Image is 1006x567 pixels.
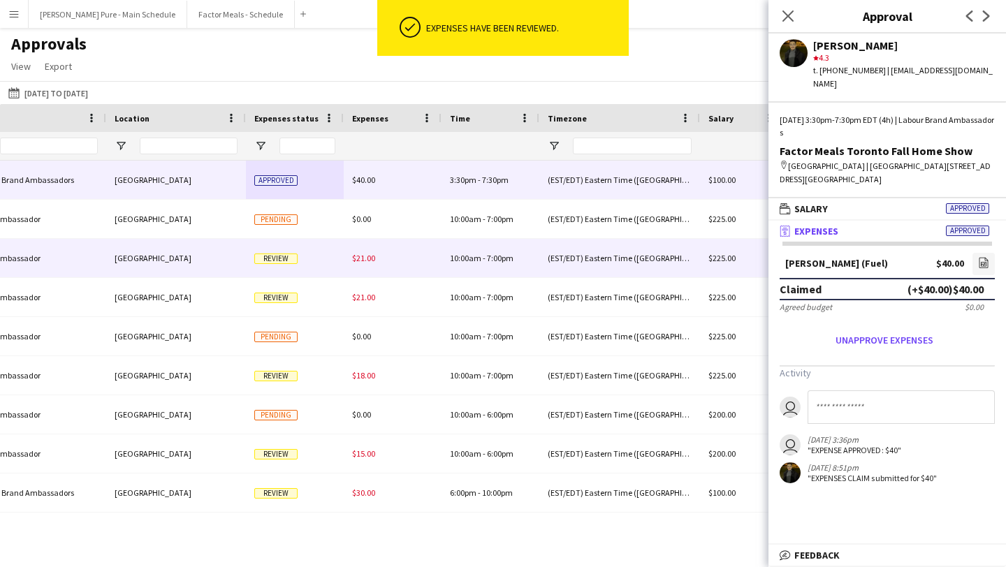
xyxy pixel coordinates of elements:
span: Review [254,488,298,499]
div: [GEOGRAPHIC_DATA] [106,239,246,277]
span: Location [115,113,150,124]
span: - [478,487,481,498]
span: Approved [946,226,989,236]
span: $18.00 [352,370,375,381]
span: 7:00pm [487,292,513,302]
span: 10:00am [450,370,481,381]
div: [DATE] 8:51pm [808,462,937,473]
div: [PERSON_NAME] (Fuel) [785,258,888,269]
span: Salary [708,113,734,124]
span: 10:00am [450,448,481,459]
mat-expansion-panel-header: Feedback [768,545,1006,566]
input: Expenses status Filter Input [279,138,335,154]
div: [GEOGRAPHIC_DATA] [106,473,246,512]
div: [DATE] 3:36pm [808,434,901,445]
span: $21.00 [352,292,375,302]
button: Factor Meals - Schedule [187,1,295,28]
mat-expansion-panel-header: ExpensesApproved [768,221,1006,242]
span: 7:00pm [487,214,513,224]
div: [GEOGRAPHIC_DATA] [106,317,246,355]
div: (EST/EDT) Eastern Time ([GEOGRAPHIC_DATA] & [GEOGRAPHIC_DATA]) [539,395,700,434]
div: [GEOGRAPHIC_DATA] | [GEOGRAPHIC_DATA][STREET_ADDRESS][GEOGRAPHIC_DATA] [780,160,995,185]
button: Open Filter Menu [548,140,560,152]
div: (EST/EDT) Eastern Time ([GEOGRAPHIC_DATA] & [GEOGRAPHIC_DATA]) [539,317,700,355]
span: - [478,175,481,185]
h3: Activity [780,367,995,379]
div: (EST/EDT) Eastern Time ([GEOGRAPHIC_DATA] & [GEOGRAPHIC_DATA]) [539,356,700,395]
span: 7:00pm [487,253,513,263]
span: 10:00pm [482,487,513,498]
span: $100.00 [708,175,736,185]
div: "EXPENSES CLAIM submitted for $40" [808,473,937,483]
div: (+$40.00) $40.00 [907,282,984,296]
div: Agreed budget [780,302,832,312]
input: Timezone Filter Input [573,138,692,154]
span: 7:00pm [487,331,513,341]
div: "EXPENSE APPROVED: $40" [808,445,901,455]
span: 10:00am [450,409,481,420]
a: Export [39,57,78,75]
span: 7:00pm [487,370,513,381]
h3: Approval [768,7,1006,25]
span: View [11,60,31,73]
mat-expansion-panel-header: SalaryApproved [768,198,1006,219]
div: [GEOGRAPHIC_DATA] [106,434,246,473]
span: 10:00am [450,292,481,302]
span: $15.00 [352,448,375,459]
div: ExpensesApproved [768,242,1006,501]
div: [GEOGRAPHIC_DATA] [106,356,246,395]
div: Factor Meals Toronto Fall Home Show [780,145,995,157]
span: Pending [254,410,298,420]
span: - [483,214,486,224]
span: $21.00 [352,253,375,263]
span: Pending [254,214,298,225]
span: Time [450,113,470,124]
div: [GEOGRAPHIC_DATA] [106,161,246,199]
span: Pending [254,332,298,342]
span: 10:00am [450,214,481,224]
span: - [483,292,486,302]
span: Expenses status [254,113,319,124]
span: $225.00 [708,292,736,302]
div: (EST/EDT) Eastern Time ([GEOGRAPHIC_DATA] & [GEOGRAPHIC_DATA]) [539,200,700,238]
span: 6:00pm [487,409,513,420]
div: Claimed [780,282,822,296]
span: $0.00 [352,331,371,341]
span: Review [254,371,298,381]
span: $225.00 [708,214,736,224]
span: 10:00am [450,253,481,263]
span: 6:00pm [487,448,513,459]
div: [GEOGRAPHIC_DATA] [106,200,246,238]
div: 4.3 [813,52,995,64]
span: Approved [946,203,989,214]
a: View [6,57,36,75]
span: $0.00 [352,409,371,420]
button: [DATE] to [DATE] [6,84,91,101]
div: (EST/EDT) Eastern Time ([GEOGRAPHIC_DATA] & [GEOGRAPHIC_DATA]) [539,161,700,199]
div: Expenses have been reviewed. [426,22,623,34]
div: (EST/EDT) Eastern Time ([GEOGRAPHIC_DATA] & [GEOGRAPHIC_DATA]) [539,239,700,277]
div: [PERSON_NAME] [813,39,995,52]
app-user-avatar: Pouya Moradjounamin [780,462,801,483]
button: Unapprove expenses [780,329,989,351]
span: Timezone [548,113,587,124]
span: 10:00am [450,331,481,341]
app-user-avatar: Leticia Fayzano [780,434,801,455]
span: $100.00 [708,487,736,498]
span: - [483,370,486,381]
span: Feedback [794,549,840,561]
span: 6:00pm [450,487,476,498]
div: [GEOGRAPHIC_DATA] [106,395,246,434]
span: $40.00 [352,175,375,185]
span: Approved [254,175,298,186]
span: Review [254,449,298,459]
div: $40.00 [936,258,964,269]
span: 3:30pm [450,175,476,185]
span: Review [254,253,298,264]
span: $0.00 [352,214,371,224]
div: $0.00 [965,302,984,312]
input: Location Filter Input [140,138,238,154]
div: t. [PHONE_NUMBER] | [EMAIL_ADDRESS][DOMAIN_NAME] [813,64,995,89]
span: 7:30pm [482,175,509,185]
span: - [483,331,486,341]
